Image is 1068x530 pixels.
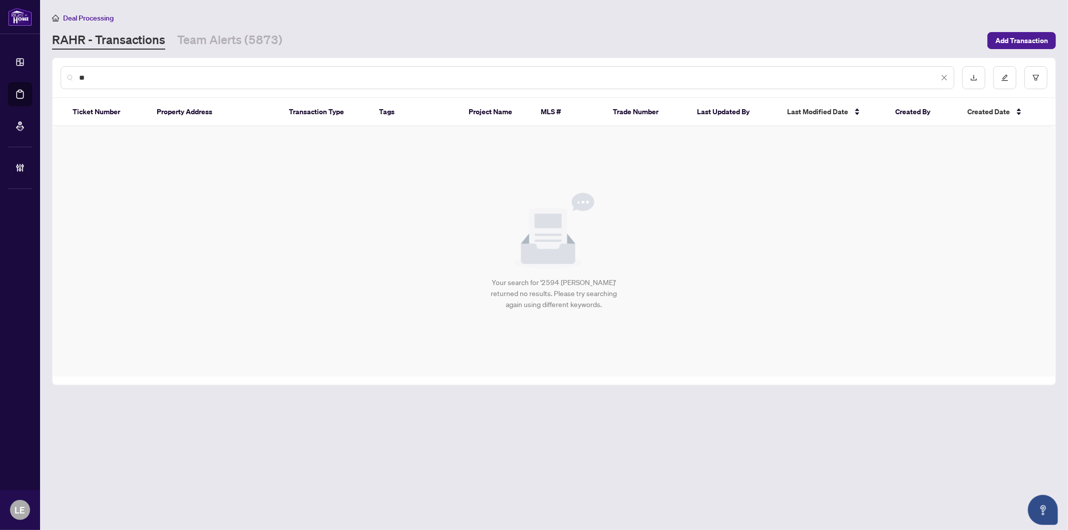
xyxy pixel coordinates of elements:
span: close [941,74,948,81]
button: Add Transaction [987,32,1056,49]
span: LE [15,503,26,517]
th: Last Updated By [689,98,779,126]
span: Last Modified Date [787,106,848,117]
span: download [970,74,977,81]
span: Add Transaction [995,33,1048,49]
th: Property Address [149,98,281,126]
span: home [52,15,59,22]
th: Transaction Type [281,98,371,126]
a: Team Alerts (5873) [177,32,282,50]
th: Created Date [959,98,1043,126]
th: Created By [887,98,959,126]
th: MLS # [533,98,605,126]
div: Your search for '2594 [PERSON_NAME]' returned no results. Please try searching again using differ... [486,277,622,310]
button: edit [993,66,1016,89]
span: filter [1032,74,1039,81]
span: Deal Processing [63,14,114,23]
a: RAHR - Transactions [52,32,165,50]
img: logo [8,8,32,26]
th: Ticket Number [65,98,149,126]
button: Open asap [1028,495,1058,525]
th: Last Modified Date [779,98,887,126]
th: Trade Number [605,98,689,126]
span: edit [1001,74,1008,81]
th: Project Name [461,98,533,126]
th: Tags [371,98,461,126]
button: download [962,66,985,89]
img: Null State Icon [514,193,594,269]
button: filter [1024,66,1047,89]
span: Created Date [967,106,1010,117]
